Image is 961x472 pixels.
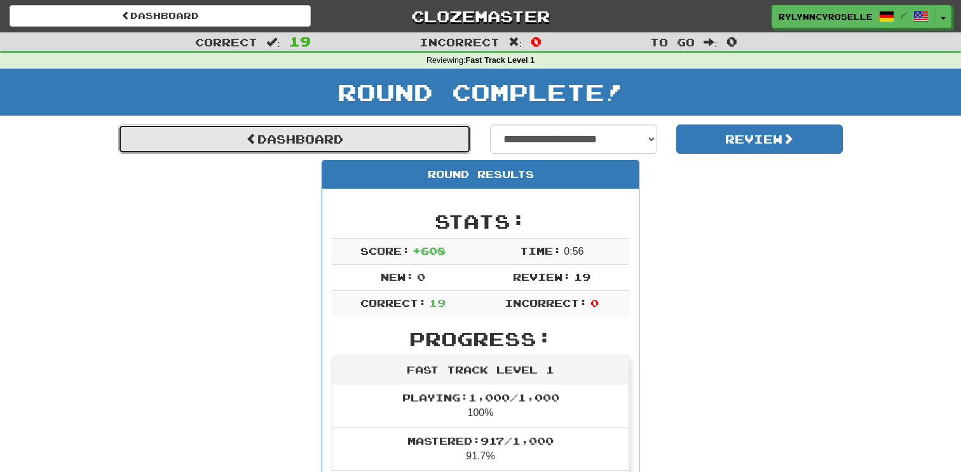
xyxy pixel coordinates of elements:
span: : [266,37,280,48]
span: Score: [360,245,410,257]
span: 19 [429,297,446,309]
li: 100% [332,384,629,428]
button: Review [676,125,843,154]
span: Playing: 1,000 / 1,000 [402,391,559,403]
span: / [901,10,907,19]
span: 0 [531,34,542,49]
strong: Fast Track Level 1 [466,56,535,65]
span: + 608 [412,245,446,257]
span: 0 : 56 [564,246,583,257]
span: Mastered: 917 / 1,000 [407,435,554,447]
h2: Progress: [332,328,629,349]
span: : [508,37,522,48]
a: Dashboard [10,5,311,27]
span: Correct: [360,297,426,309]
span: RylynnCyroselle [779,11,873,22]
a: Dashboard [118,125,471,154]
span: To go [650,36,695,48]
span: Incorrect [419,36,500,48]
span: Correct [195,36,257,48]
div: Round Results [322,161,639,189]
span: 19 [289,34,311,49]
span: 0 [726,34,737,49]
span: : [704,37,718,48]
span: 0 [417,271,425,283]
span: 0 [590,297,599,309]
h2: Stats: [332,211,629,232]
h1: Round Complete! [4,79,957,105]
li: 91.7% [332,427,629,471]
a: Clozemaster [330,5,631,27]
span: Review: [513,271,571,283]
a: RylynnCyroselle / [772,5,936,28]
span: 19 [574,271,590,283]
span: Time: [520,245,561,257]
span: Incorrect: [505,297,587,309]
span: New: [381,271,414,283]
div: Fast Track Level 1 [332,356,629,384]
